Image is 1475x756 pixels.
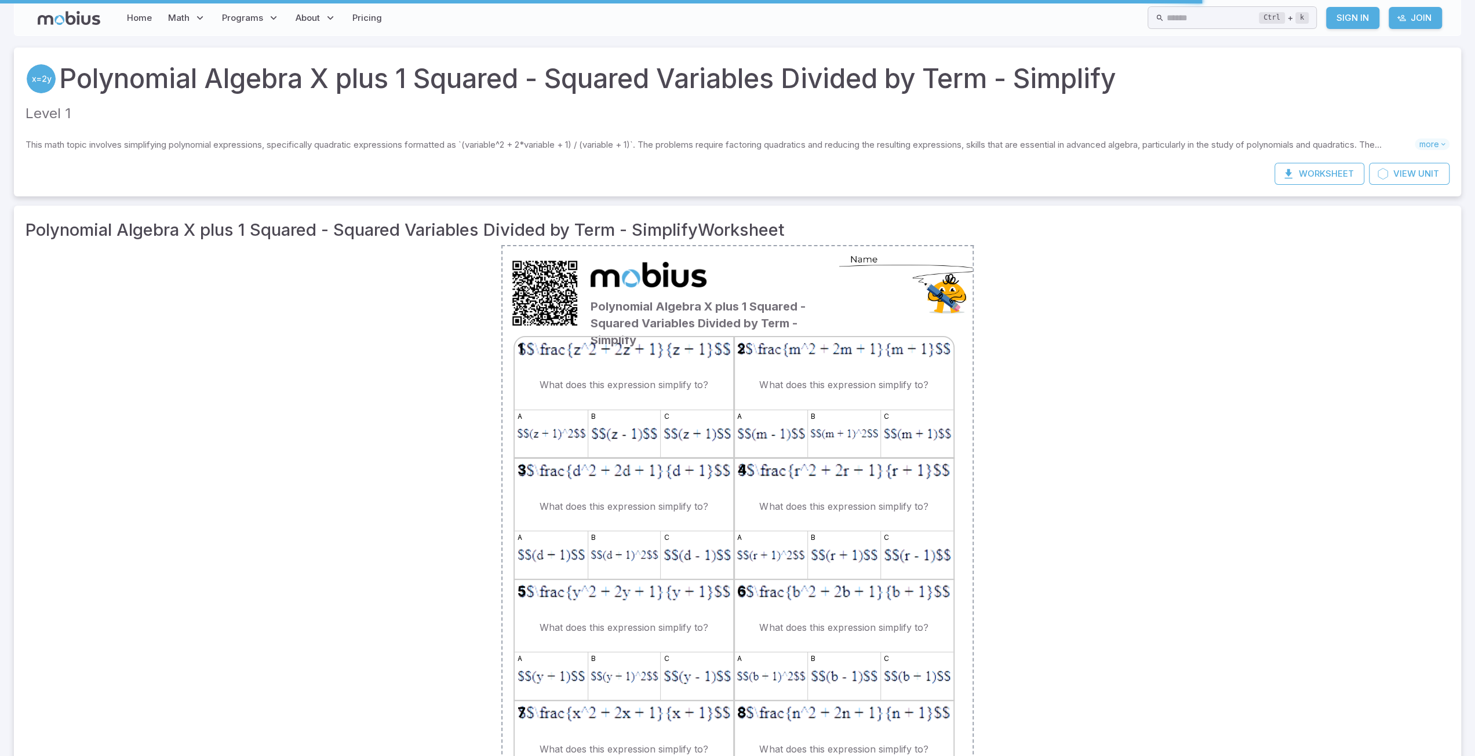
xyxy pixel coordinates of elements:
[737,702,746,722] span: 8
[59,59,1116,98] a: Polynomial Algebra X plus 1 Squared - Squared Variables Divided by Term - Simplify
[661,531,733,579] img: A LaTex expression showing (d - 1)
[1418,167,1439,180] span: Unit
[588,531,661,579] img: A LaTex expression showing (d + 1) to the power of 2
[737,532,742,543] span: a
[518,532,522,543] span: a
[1326,7,1379,29] a: Sign In
[811,653,815,664] span: b
[735,363,952,408] td: What does this expression simplify to?
[518,702,526,722] span: 7
[222,12,263,24] span: Programs
[881,410,953,458] img: A LaTex expression showing (m + 1)
[734,410,807,458] img: A LaTex expression showing (m - 1)
[881,531,953,579] img: A LaTex expression showing (r - 1)
[737,459,747,480] span: 4
[661,410,733,458] img: A LaTex expression showing (z + 1)
[518,411,522,422] span: a
[664,653,669,664] span: c
[737,411,742,422] span: a
[518,653,522,664] span: a
[588,410,661,458] img: A LaTex expression showing (z - 1)
[588,253,832,331] div: Polynomial Algebra X plus 1 Squared - Squared Variables Divided by Term - Simplify
[516,605,733,651] td: What does this expression simplify to?
[664,532,669,543] span: c
[26,103,1449,125] p: Level 1
[1389,7,1442,29] a: Join
[515,652,588,700] img: A LaTex expression showing (y + 1)
[518,459,526,480] span: 3
[349,5,385,31] a: Pricing
[735,605,952,651] td: What does this expression simplify to?
[515,531,588,579] img: A LaTex expression showing (d + 1)
[515,701,734,725] img: A LaTex expression showing x to the power of 2 + 2x + 1 over x + 1
[168,12,190,24] span: Math
[515,458,734,483] img: A LaTex expression showing d to the power of 2 + 2d + 1 over d + 1
[734,458,953,483] img: A LaTex expression showing r to the power of 2 + 2r + 1 over r + 1
[515,580,734,604] img: A LaTex expression showing y to the power of 2 + 2y + 1 over y + 1
[518,581,526,601] span: 5
[734,531,807,579] img: A LaTex expression showing (r + 1) to the power of 2
[1274,163,1364,185] button: Worksheet
[26,217,1449,243] h3: Polynomial Algebra X plus 1 Squared - Squared Variables Divided by Term - Simplify Worksheet
[296,12,320,24] span: About
[516,484,733,529] td: What does this expression simplify to?
[1295,12,1309,24] kbd: k
[734,580,953,604] img: A LaTex expression showing b to the power of 2 + 2b + 1 over b + 1
[588,652,661,700] img: A LaTex expression showing (y + 1) to the power of 2
[735,484,952,529] td: What does this expression simplify to?
[881,652,953,700] img: A LaTex expression showing (b + 1)
[811,532,815,543] span: b
[734,701,953,725] img: A LaTex expression showing n to the power of 2 + 2n + 1 over n + 1
[808,410,880,458] img: A LaTex expression showing (m + 1) to the power of 2
[1369,163,1449,185] a: ViewUnit
[884,532,889,543] span: c
[518,338,523,359] span: 1
[515,410,588,458] img: A LaTex expression showing (z + 1) to the power of 2
[591,255,706,293] img: Mobius Math Academy logo
[1393,167,1416,180] span: View
[515,337,734,361] img: A LaTex expression showing z to the power of 2 + 2z + 1 over z + 1
[664,411,669,422] span: c
[884,411,889,422] span: c
[737,653,742,664] span: a
[734,652,807,700] img: A LaTex expression showing (b + 1) to the power of 2
[26,63,57,94] a: Algebra
[591,532,596,543] span: b
[884,653,889,664] span: c
[1259,11,1309,25] div: +
[836,255,984,313] img: NameSemiCircle.png
[516,363,733,408] td: What does this expression simplify to?
[1259,12,1285,24] kbd: Ctrl
[737,581,746,601] span: 6
[808,531,880,579] img: A LaTex expression showing (r + 1)
[734,337,953,361] img: A LaTex expression showing m to the power of 2 + 2m + 1 over m + 1
[26,138,1415,151] p: This math topic involves simplifying polynomial expressions, specifically quadratic expressions f...
[808,652,880,700] img: A LaTex expression showing (b - 1)
[591,411,596,422] span: b
[591,653,596,664] span: b
[661,652,733,700] img: A LaTex expression showing (y - 1)
[737,338,746,359] span: 2
[811,411,815,422] span: b
[123,5,155,31] a: Home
